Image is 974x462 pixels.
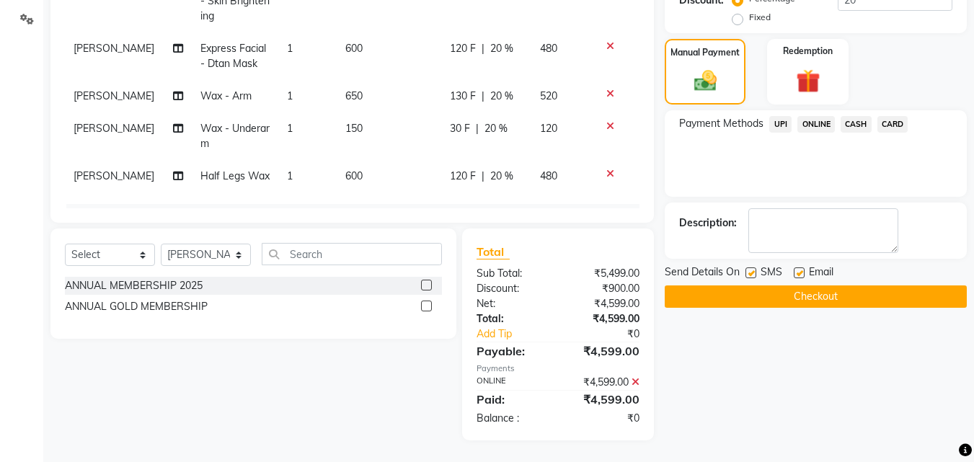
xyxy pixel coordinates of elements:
span: SMS [761,265,782,283]
span: Send Details On [665,265,740,283]
div: Total: [466,311,558,326]
div: ₹4,599.00 [558,391,650,408]
span: Wax - Underarm [200,122,270,150]
div: ₹0 [574,326,651,342]
div: ONLINE [466,375,558,390]
span: 650 [345,89,363,102]
div: ₹5,499.00 [558,266,650,281]
a: Add Tip [466,326,573,342]
span: Express Facial - Dtan Mask [200,42,266,70]
span: 20 % [490,41,513,56]
img: _gift.svg [789,66,828,96]
span: 1 [287,122,293,135]
span: 30 F [450,121,470,136]
div: Sub Total: [466,266,558,281]
div: ₹4,599.00 [558,296,650,311]
input: Search [262,243,442,265]
span: 1 [287,169,293,182]
label: Redemption [783,45,833,58]
span: 600 [345,169,363,182]
span: [PERSON_NAME] [74,169,154,182]
button: Checkout [665,285,967,308]
div: Net: [466,296,558,311]
span: [PERSON_NAME] [74,89,154,102]
span: 480 [540,169,557,182]
span: 520 [540,89,557,102]
span: 1 [287,42,293,55]
span: 1 [287,89,293,102]
span: | [482,169,484,184]
div: Description: [679,216,737,231]
span: 150 [345,122,363,135]
span: CARD [877,116,908,133]
span: | [482,89,484,104]
label: Fixed [749,11,771,24]
div: Paid: [466,391,558,408]
div: ANNUAL GOLD MEMBERSHIP [65,299,208,314]
div: ANNUAL MEMBERSHIP 2025 [65,278,203,293]
div: Discount: [466,281,558,296]
span: ONLINE [797,116,835,133]
span: 120 [540,122,557,135]
span: [PERSON_NAME] [74,42,154,55]
img: _cash.svg [687,68,724,94]
span: Half Legs Wax [200,169,270,182]
span: 20 % [490,89,513,104]
label: Manual Payment [670,46,740,59]
span: | [476,121,479,136]
span: 20 % [490,169,513,184]
span: 480 [540,42,557,55]
span: | [482,41,484,56]
div: ₹4,599.00 [558,375,650,390]
div: ₹4,599.00 [558,342,650,360]
span: [PERSON_NAME] [74,122,154,135]
span: CASH [841,116,872,133]
div: ₹4,599.00 [558,311,650,326]
div: Memberships [66,204,650,231]
span: 130 F [450,89,476,104]
div: Payments [477,363,639,375]
span: UPI [769,116,792,133]
span: Total [477,244,510,259]
span: Wax - Arm [200,89,252,102]
span: 120 F [450,41,476,56]
div: Balance : [466,411,558,426]
span: Email [809,265,833,283]
div: Payable: [466,342,558,360]
div: ₹900.00 [558,281,650,296]
div: ₹0 [558,411,650,426]
span: 120 F [450,169,476,184]
span: Payment Methods [679,116,763,131]
span: 20 % [484,121,508,136]
span: 600 [345,42,363,55]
